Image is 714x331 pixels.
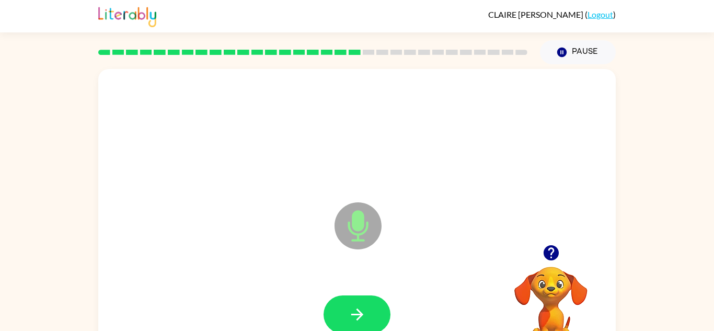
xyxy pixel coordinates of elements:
[98,4,156,27] img: Literably
[488,9,616,19] div: ( )
[488,9,585,19] span: CLAIRE [PERSON_NAME]
[540,40,616,64] button: Pause
[588,9,613,19] a: Logout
